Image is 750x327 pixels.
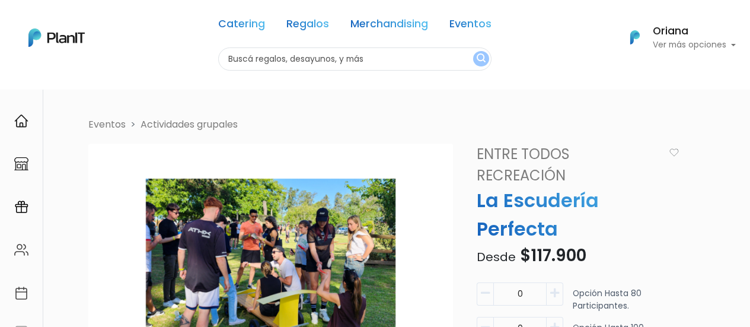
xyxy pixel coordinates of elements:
[622,24,648,50] img: PlanIt Logo
[470,186,686,243] p: La Escudería Perfecta
[615,22,736,53] button: PlanIt Logo Oriana Ver más opciones
[14,243,28,257] img: people-662611757002400ad9ed0e3c099ab2801c6687ba6c219adb57efc949bc21e19d.svg
[14,157,28,171] img: marketplace-4ceaa7011d94191e9ded77b95e3339b90024bf715f7c57f8cf31f2d8c509eaba.svg
[141,118,238,131] a: Actividades grupales
[470,144,668,186] a: Entre Todos Recreación
[477,53,486,65] img: search_button-432b6d5273f82d61273b3651a40e1bd1b912527efae98b1b7a1b2c0702e16a8d.svg
[449,19,492,33] a: Eventos
[218,47,492,71] input: Buscá regalos, desayunos, y más
[14,286,28,300] img: calendar-87d922413cdce8b2cf7b7f5f62616a5cf9e4887200fb71536465627b3292af00.svg
[653,26,736,37] h6: Oriana
[14,114,28,128] img: home-e721727adea9d79c4d83392d1f703f7f8bce08238fde08b1acbfd93340b81755.svg
[350,19,428,33] a: Merchandising
[28,28,85,47] img: PlanIt Logo
[653,41,736,49] p: Ver más opciones
[218,19,265,33] a: Catering
[286,19,329,33] a: Regalos
[573,287,679,312] p: Opción hasta 80 participantes.
[477,249,516,265] span: Desde
[520,244,586,267] span: $117.900
[81,118,731,134] nav: breadcrumb
[14,200,28,214] img: campaigns-02234683943229c281be62815700db0a1741e53638e28bf9629b52c665b00959.svg
[88,118,126,132] li: Eventos
[669,148,679,157] img: heart_icon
